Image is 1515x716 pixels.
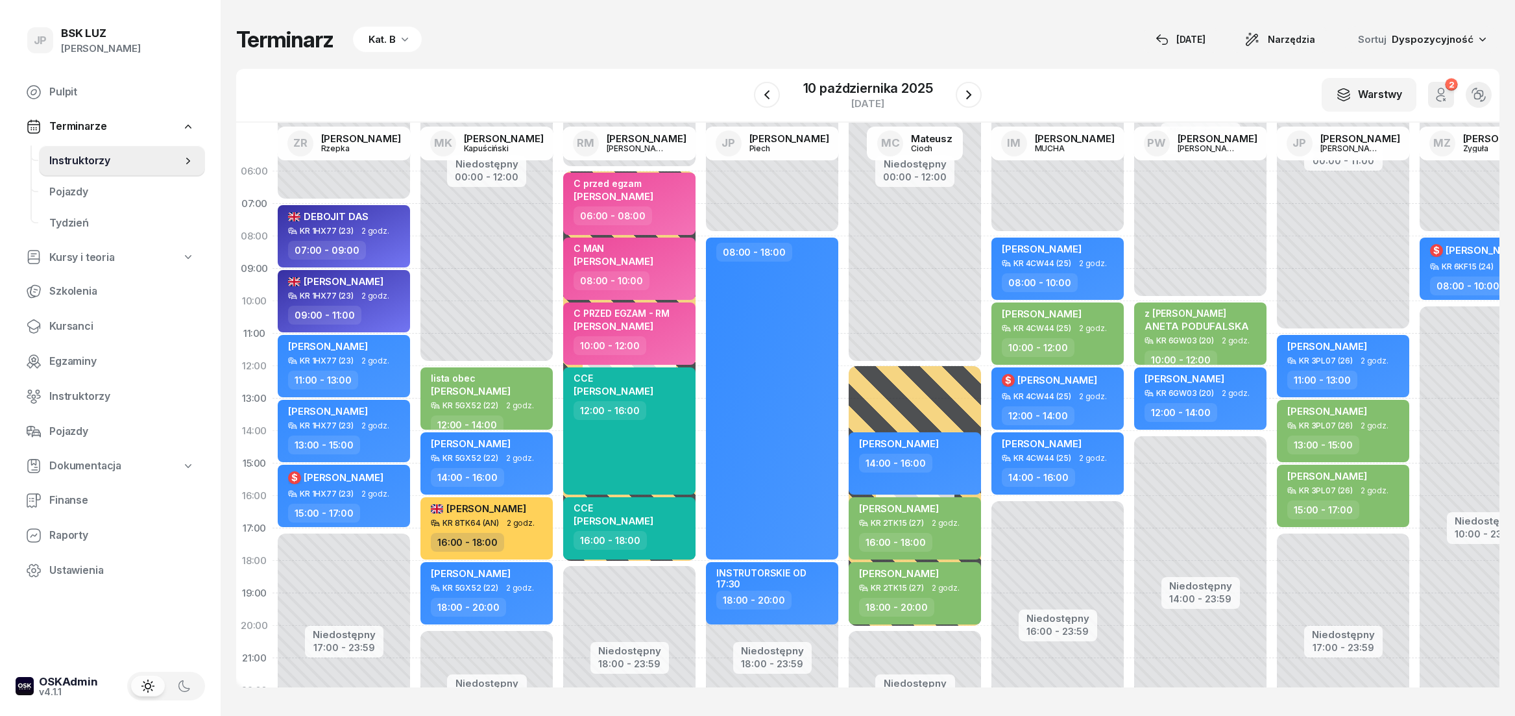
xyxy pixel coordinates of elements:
[16,346,205,377] a: Egzaminy
[49,388,195,405] span: Instruktorzy
[369,32,396,47] div: Kat. B
[1342,26,1499,53] button: Sortuj Dyspozycyjność
[16,485,205,516] a: Finanse
[1312,639,1375,653] div: 17:00 - 23:59
[932,519,960,528] span: 2 godz.
[1445,79,1457,91] div: 2
[1299,486,1353,495] div: KR 3PL07 (26)
[1287,340,1367,352] span: [PERSON_NAME]
[16,451,205,481] a: Dokumentacja
[236,253,273,285] div: 09:00
[442,401,498,410] div: KR 5GX52 (22)
[361,356,389,365] span: 2 godz.
[1169,581,1232,591] div: Niedostępny
[1013,454,1071,462] div: KR 4CW44 (25)
[1268,32,1315,47] span: Narzędzia
[361,421,389,430] span: 2 godz.
[1079,454,1107,463] span: 2 godz.
[49,423,195,440] span: Pojazdy
[16,243,205,273] a: Kursy i teoria
[574,320,653,332] span: [PERSON_NAME]
[598,656,661,669] div: 18:00 - 23:59
[1144,27,1217,53] button: [DATE]
[607,144,669,153] div: [PERSON_NAME]
[291,473,298,482] span: $
[434,138,452,149] span: MK
[563,127,697,160] a: RM[PERSON_NAME][PERSON_NAME]
[574,401,646,420] div: 12:00 - 16:00
[288,504,360,523] div: 15:00 - 17:00
[236,382,273,415] div: 13:00
[1287,470,1367,482] span: [PERSON_NAME]
[881,138,900,149] span: MC
[61,28,141,39] div: BSK LUZ
[455,159,518,169] div: Niedostępny
[991,127,1125,160] a: IM[PERSON_NAME]MUCHA
[1013,259,1071,267] div: KR 4CW44 (25)
[431,598,506,617] div: 18:00 - 20:00
[300,356,354,365] div: KR 1HX77 (23)
[49,353,195,370] span: Egzaminy
[574,190,653,203] span: [PERSON_NAME]
[1169,578,1232,607] button: Niedostępny14:00 - 23:59
[716,567,830,589] div: INSTRUTORSKIE OD 17:30
[871,584,924,592] div: KR 2TK15 (27)
[883,676,947,704] button: Niedostępny20:00 - 23:59
[49,184,195,201] span: Pojazdy
[1145,403,1217,422] div: 12:00 - 14:00
[1035,144,1097,153] div: MUCHA
[49,527,195,544] span: Raporty
[236,512,273,545] div: 17:00
[321,144,383,153] div: Rzepka
[39,177,205,208] a: Pojazdy
[288,306,361,325] div: 09:00 - 11:00
[1222,336,1250,345] span: 2 godz.
[607,134,686,143] div: [PERSON_NAME]
[361,489,389,499] span: 2 godz.
[236,642,273,674] div: 21:00
[349,27,422,53] button: Kat. B
[803,99,933,108] div: [DATE]
[49,492,195,509] span: Finanse
[16,677,34,695] img: logo-xs-dark@2x.png
[574,531,647,550] div: 16:00 - 18:00
[1002,338,1074,357] div: 10:00 - 12:00
[598,646,661,656] div: Niedostępny
[1002,308,1082,320] span: [PERSON_NAME]
[49,249,115,266] span: Kursy i teoria
[431,468,504,487] div: 14:00 - 16:00
[749,144,812,153] div: Piech
[859,567,939,580] span: [PERSON_NAME]
[1392,33,1473,45] span: Dyspozycyjność
[859,533,932,552] div: 16:00 - 18:00
[1079,324,1107,333] span: 2 godz.
[574,373,653,384] div: CCE
[455,169,518,182] div: 00:00 - 12:00
[1320,144,1383,153] div: [PERSON_NAME]
[1358,31,1389,48] span: Sortuj
[236,28,333,51] h1: Terminarz
[236,577,273,610] div: 19:00
[431,373,511,384] div: lista obec
[420,127,554,160] a: MK[PERSON_NAME]Kapuściński
[1133,127,1268,160] a: PW[PERSON_NAME][PERSON_NAME]
[1430,277,1506,295] div: 08:00 - 10:00
[574,243,653,254] div: C MAN
[236,415,273,447] div: 14:00
[1361,421,1388,430] span: 2 godz.
[288,241,366,260] div: 07:00 - 09:00
[1156,389,1214,397] div: KR 6GW03 (20)
[361,291,389,301] span: 2 godz.
[1145,373,1224,385] span: [PERSON_NAME]
[49,118,106,135] span: Terminarze
[1156,336,1214,345] div: KR 6GW03 (20)
[871,519,924,527] div: KR 2TK15 (27)
[313,639,376,653] div: 17:00 - 23:59
[1336,86,1402,103] div: Warstwy
[442,454,498,462] div: KR 5GX52 (22)
[1320,134,1400,143] div: [PERSON_NAME]
[39,208,205,239] a: Tydzień
[16,311,205,342] a: Kursanci
[49,458,121,475] span: Dokumentacja
[16,276,205,307] a: Szkolenia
